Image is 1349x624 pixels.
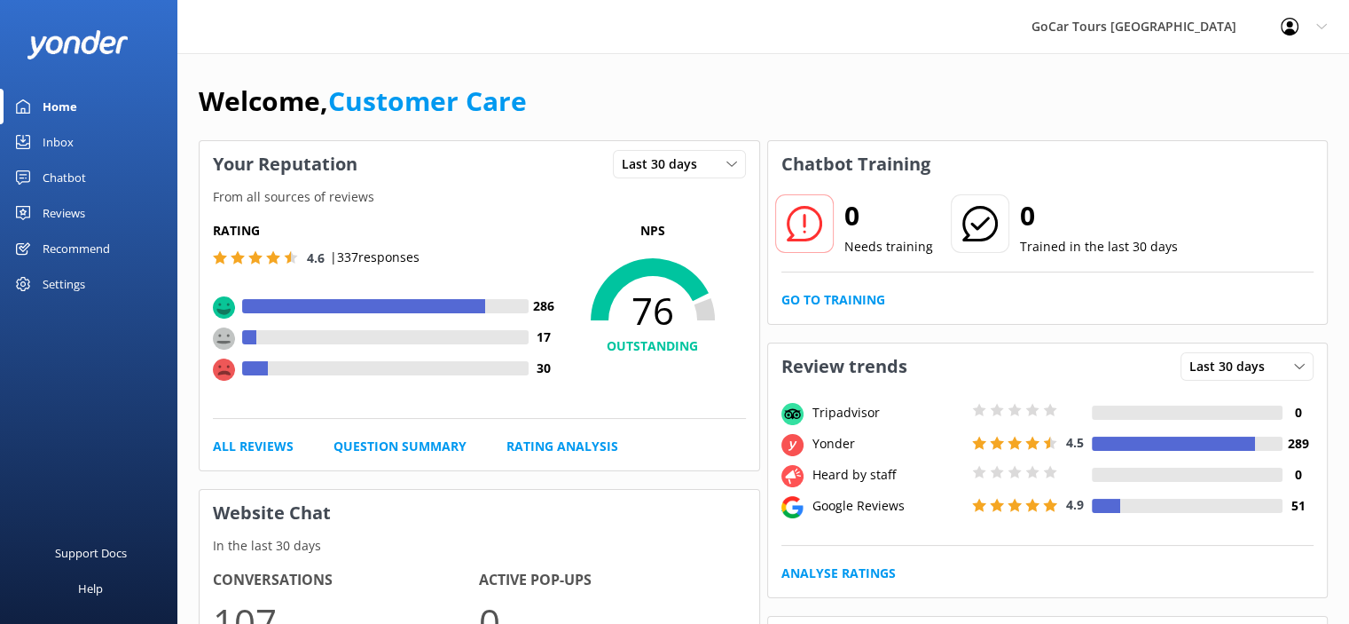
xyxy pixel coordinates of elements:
[1066,496,1084,513] span: 4.9
[55,535,127,571] div: Support Docs
[1282,496,1314,516] h4: 51
[506,437,618,456] a: Rating Analysis
[200,187,759,207] p: From all sources of reviews
[213,437,294,456] a: All Reviews
[78,571,103,606] div: Help
[844,194,933,237] h2: 0
[43,124,74,160] div: Inbox
[200,490,759,536] h3: Website Chat
[330,248,420,267] p: | 337 responses
[808,465,968,485] div: Heard by staff
[27,30,129,59] img: yonder-white-logo.png
[199,80,527,122] h1: Welcome,
[43,266,85,302] div: Settings
[43,195,85,231] div: Reviews
[479,569,745,592] h4: Active Pop-ups
[213,569,479,592] h4: Conversations
[529,328,560,347] h4: 17
[560,336,746,356] h4: OUTSTANDING
[808,403,968,423] div: Tripadvisor
[781,564,896,583] a: Analyse Ratings
[333,437,467,456] a: Question Summary
[768,141,944,187] h3: Chatbot Training
[1282,434,1314,454] h4: 289
[808,496,968,516] div: Google Reviews
[1020,194,1178,237] h2: 0
[1189,357,1275,376] span: Last 30 days
[43,231,110,266] div: Recommend
[781,290,885,310] a: Go to Training
[43,160,86,195] div: Chatbot
[808,434,968,454] div: Yonder
[1066,434,1084,451] span: 4.5
[200,141,371,187] h3: Your Reputation
[844,237,933,257] p: Needs training
[560,221,746,241] p: NPS
[622,154,708,174] span: Last 30 days
[1282,403,1314,423] h4: 0
[560,288,746,333] span: 76
[1282,465,1314,485] h4: 0
[200,536,759,556] p: In the last 30 days
[43,89,77,124] div: Home
[307,249,325,266] span: 4.6
[213,221,560,241] h5: Rating
[328,83,527,119] a: Customer Care
[768,344,921,390] h3: Review trends
[529,359,560,378] h4: 30
[529,296,560,316] h4: 286
[1020,237,1178,257] p: Trained in the last 30 days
